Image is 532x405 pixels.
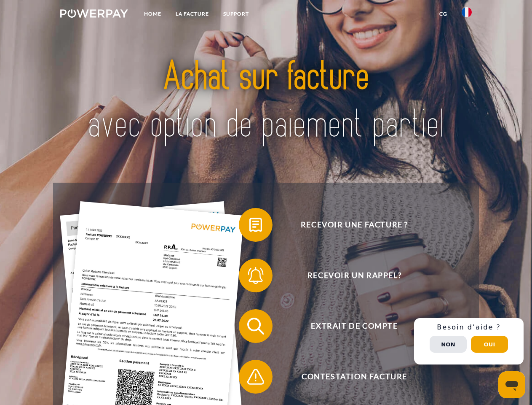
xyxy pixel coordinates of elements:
a: Support [216,6,256,22]
img: qb_search.svg [245,316,266,337]
button: Oui [471,336,508,353]
div: Schnellhilfe [414,318,524,364]
a: CG [432,6,454,22]
span: Extrait de compte [251,309,457,343]
img: qb_bell.svg [245,265,266,286]
button: Extrait de compte [239,309,458,343]
img: title-powerpay_fr.svg [80,40,452,162]
a: LA FACTURE [168,6,216,22]
img: qb_bill.svg [245,214,266,235]
button: Recevoir un rappel? [239,259,458,292]
h3: Besoin d’aide ? [419,323,519,332]
img: logo-powerpay-white.svg [60,9,128,18]
span: Recevoir une facture ? [251,208,457,242]
button: Recevoir une facture ? [239,208,458,242]
a: Home [137,6,168,22]
button: Non [430,336,467,353]
span: Recevoir un rappel? [251,259,457,292]
img: fr [462,7,472,17]
img: qb_warning.svg [245,366,266,387]
span: Contestation Facture [251,360,457,394]
button: Contestation Facture [239,360,458,394]
iframe: Bouton de lancement de la fenêtre de messagerie [498,371,525,398]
